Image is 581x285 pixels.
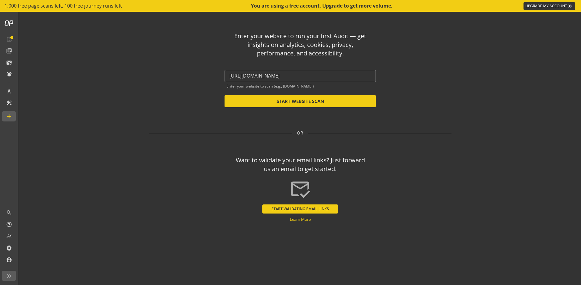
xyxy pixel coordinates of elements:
button: START WEBSITE SCAN [225,95,376,107]
span: OR [297,130,304,136]
mat-icon: help_outline [6,221,12,227]
mat-icon: notifications_active [6,71,12,78]
mat-icon: keyboard_double_arrow_right [567,3,573,9]
mat-icon: mark_email_read [6,60,12,66]
span: 1,000 free page scans left, 100 free journey runs left [5,2,122,9]
a: Learn More [290,217,311,222]
mat-icon: mark_email_read [290,178,311,200]
mat-icon: library_books [6,48,12,54]
a: UPGRADE MY ACCOUNT [524,2,575,10]
input: Enter website URL* [229,73,371,79]
mat-icon: search [6,210,12,216]
div: Enter your website to run your first Audit — get insights on analytics, cookies, privacy, perform... [233,32,368,58]
mat-icon: multiline_chart [6,233,12,239]
mat-icon: add [6,113,12,119]
mat-icon: account_circle [6,257,12,263]
div: Want to validate your email links? Just forward us an email to get started. [233,156,368,173]
mat-icon: architecture [6,88,12,94]
mat-icon: construction [6,100,12,106]
mat-icon: list_alt [6,36,12,42]
div: You are using a free account. Upgrade to get more volume. [251,2,393,9]
mat-icon: settings [6,245,12,251]
button: START VALIDATING EMAIL LINKS [262,204,338,214]
mat-hint: Enter your website to scan (e.g., [DOMAIN_NAME]) [226,83,314,88]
